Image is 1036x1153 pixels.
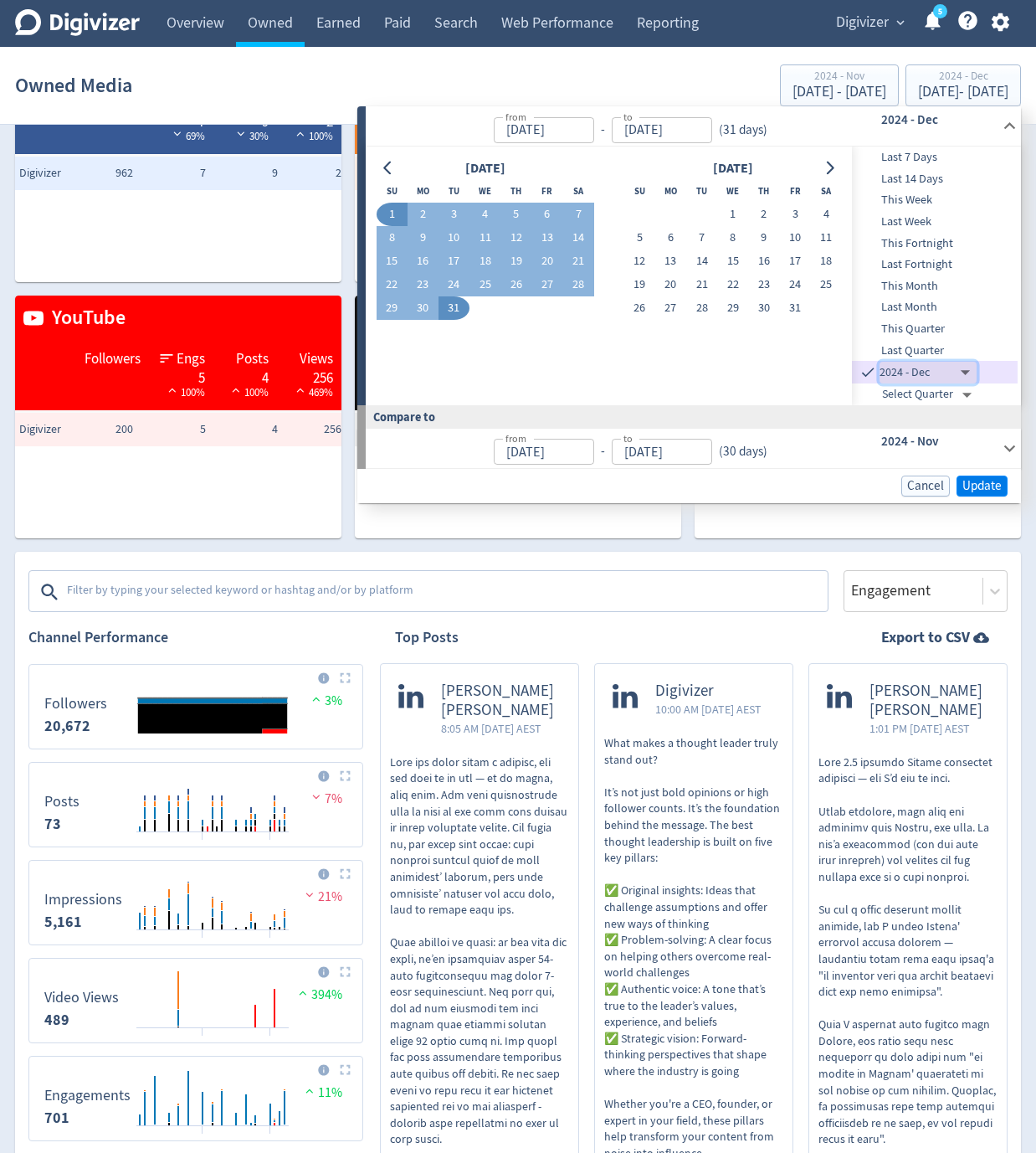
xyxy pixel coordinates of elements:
button: Cancel [901,476,950,497]
span: Engs [177,349,205,369]
div: Last Fortnight [852,254,1018,275]
strong: Export to CSV [881,627,970,648]
span: Last Week [852,213,1018,231]
button: 3 [439,203,469,226]
table: customized table [355,296,681,538]
img: Placeholder [340,868,351,879]
table: customized table [355,39,681,282]
th: Friday [531,179,562,203]
img: Placeholder [340,672,351,683]
button: 31 [439,296,469,320]
th: Wednesday [717,179,748,203]
span: expand_more [893,15,908,30]
div: 2024 - Nov [792,70,886,85]
th: Sunday [624,179,655,203]
strong: 701 [44,1108,69,1128]
div: from-to(31 days)2024 - Dec [366,106,1021,147]
img: positive-performance-white.svg [228,383,244,396]
svg: Engagements 701 [36,1063,356,1134]
img: negative-performance-white.svg [233,127,249,140]
button: 4 [469,203,500,226]
button: 5 [624,226,655,250]
div: from-to(31 days)2024 - Dec [366,147,1021,405]
div: Select Quarter [882,383,978,405]
span: This Month [852,277,1018,296]
td: 5 [137,413,209,446]
text: 14/07 [192,1034,213,1046]
button: 6 [655,226,686,250]
button: 5 [500,203,531,226]
button: 28 [563,273,594,296]
button: 17 [439,250,469,273]
div: Last Month [852,296,1018,318]
button: 12 [500,226,531,250]
span: Last 14 Days [852,170,1018,188]
text: 28/07 [260,936,280,948]
button: 29 [717,296,748,320]
div: [DATE] - [DATE] [792,85,886,100]
span: 100% [164,385,205,399]
button: 30 [748,296,779,320]
div: This Fortnight [852,233,1018,255]
span: Last Quarter [852,342,1018,360]
th: Wednesday [469,179,500,203]
div: This Month [852,275,1018,297]
button: 30 [408,296,439,320]
h1: Owned Media [15,59,132,112]
text: 14/07 [192,1132,213,1144]
img: positive-performance-white.svg [292,127,309,140]
button: 26 [500,273,531,296]
span: 394% [295,986,342,1003]
h6: 2024 - Nov [881,431,996,451]
span: Last Fortnight [852,255,1018,274]
div: - [594,121,612,140]
td: 2 [282,157,354,190]
span: This Quarter [852,320,1018,338]
label: from [505,110,526,124]
button: 20 [655,273,686,296]
span: Digivizer [655,682,762,701]
span: [PERSON_NAME] [PERSON_NAME] [869,682,989,720]
span: [PERSON_NAME] [PERSON_NAME] [441,682,561,720]
th: Monday [408,179,439,203]
div: ( 30 days ) [712,442,767,461]
th: Saturday [563,179,594,203]
span: 469% [292,385,333,399]
button: 21 [686,273,717,296]
dt: Posts [44,792,79,811]
dt: Followers [44,694,107,713]
td: 9 [210,157,282,190]
button: 2 [748,203,779,226]
button: Digivizer [830,9,909,36]
button: 6 [531,203,562,226]
img: positive-performance-white.svg [164,383,181,396]
td: 962 [65,157,137,190]
button: 26 [624,296,655,320]
button: 24 [439,273,469,296]
text: 28/07 [260,1034,280,1046]
strong: 20,672 [44,716,90,736]
text: 14/07 [192,838,213,850]
button: 16 [408,250,439,273]
button: 14 [563,226,594,250]
span: YouTube [44,304,126,332]
button: 9 [408,226,439,250]
button: 13 [655,250,686,273]
span: Digivizer [19,421,86,438]
div: - [594,442,612,461]
th: Thursday [500,179,531,203]
button: 22 [377,273,408,296]
button: 8 [717,226,748,250]
img: positive-performance.svg [295,986,311,999]
div: Last 7 Days [852,147,1018,168]
button: 17 [779,250,810,273]
button: 15 [377,250,408,273]
text: 28/07 [260,1132,280,1144]
div: Compare to [357,405,1021,428]
button: 31 [779,296,810,320]
span: Views [300,349,333,369]
svg: Followers 20,672 [36,672,356,742]
button: 4 [811,203,842,226]
img: negative-performance.svg [308,790,325,803]
button: 23 [748,273,779,296]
